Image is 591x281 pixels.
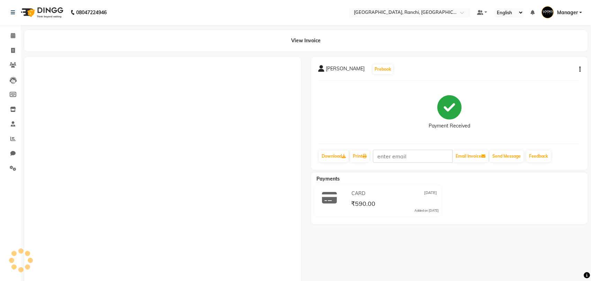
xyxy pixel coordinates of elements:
[76,3,107,22] b: 08047224946
[557,9,578,16] span: Manager
[18,3,65,22] img: logo
[414,208,439,213] div: Added on [DATE]
[351,190,365,197] span: CARD
[526,150,551,162] a: Feedback
[424,190,437,197] span: [DATE]
[319,150,349,162] a: Download
[373,150,453,163] input: enter email
[326,65,365,75] span: [PERSON_NAME]
[541,6,554,18] img: Manager
[350,150,369,162] a: Print
[24,30,588,51] div: View Invoice
[429,122,470,130] div: Payment Received
[316,176,340,182] span: Payments
[453,150,488,162] button: Email Invoice
[373,64,393,74] button: Prebook
[490,150,523,162] button: Send Message
[351,200,375,209] span: ₹590.00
